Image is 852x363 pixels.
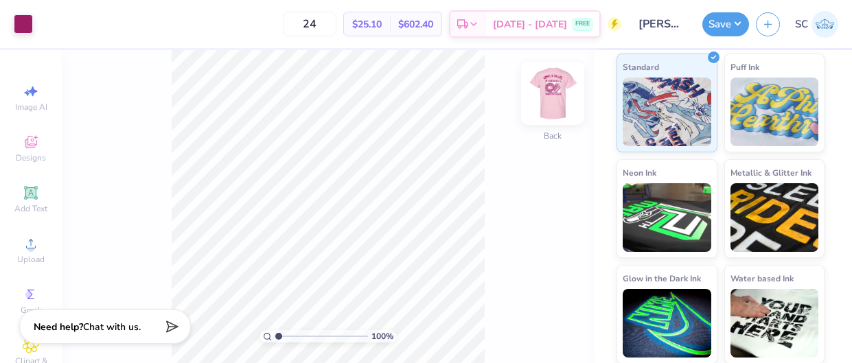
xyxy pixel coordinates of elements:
[730,271,794,285] span: Water based Ink
[730,60,759,74] span: Puff Ink
[493,17,567,32] span: [DATE] - [DATE]
[398,17,433,32] span: $602.40
[623,289,711,358] img: Glow in the Dark Ink
[34,320,83,333] strong: Need help?
[21,305,42,316] span: Greek
[283,12,336,36] input: – –
[730,183,819,252] img: Metallic & Glitter Ink
[623,271,701,285] span: Glow in the Dark Ink
[544,130,562,142] div: Back
[17,254,45,265] span: Upload
[15,102,47,113] span: Image AI
[623,78,711,146] img: Standard
[623,183,711,252] img: Neon Ink
[83,320,141,333] span: Chat with us.
[730,78,819,146] img: Puff Ink
[352,17,382,32] span: $25.10
[623,60,659,74] span: Standard
[623,165,656,180] span: Neon Ink
[16,152,46,163] span: Designs
[730,165,811,180] span: Metallic & Glitter Ink
[795,11,838,38] a: SC
[371,330,393,342] span: 100 %
[575,19,590,29] span: FREE
[14,203,47,214] span: Add Text
[628,10,695,38] input: Untitled Design
[811,11,838,38] img: Sophia Carpenter
[730,289,819,358] img: Water based Ink
[702,12,749,36] button: Save
[525,66,580,121] img: Back
[795,16,808,32] span: SC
